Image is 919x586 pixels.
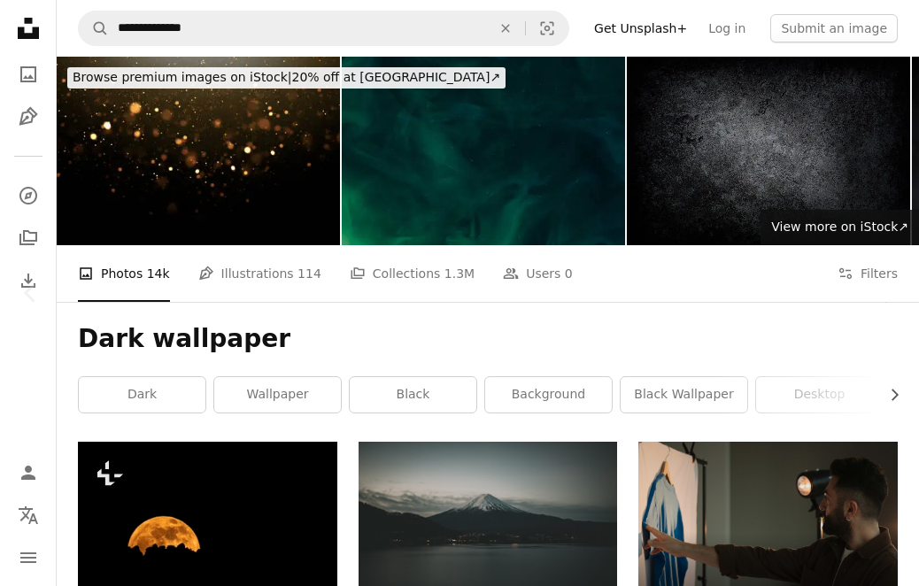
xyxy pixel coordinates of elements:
a: Get Unsplash+ [583,14,698,42]
img: XXXL dark concrete [627,57,910,245]
a: Log in [698,14,756,42]
button: Language [11,497,46,533]
form: Find visuals sitewide [78,11,569,46]
a: Illustrations [11,99,46,135]
a: a full moon is seen in the dark sky [78,520,337,536]
a: dark [79,377,205,413]
a: background [485,377,612,413]
h1: Dark wallpaper [78,323,898,355]
a: Log in / Sign up [11,455,46,490]
a: Illustrations 114 [198,245,321,302]
button: Search Unsplash [79,12,109,45]
span: 1.3M [444,264,475,283]
span: 0 [565,264,573,283]
a: Collections 1.3M [350,245,475,302]
button: Visual search [526,12,568,45]
span: Browse premium images on iStock | [73,70,291,84]
a: View more on iStock↗ [761,210,919,245]
a: Browse premium images on iStock|20% off at [GEOGRAPHIC_DATA]↗ [57,57,516,99]
span: 20% off at [GEOGRAPHIC_DATA] ↗ [73,70,500,84]
a: Next [857,208,919,378]
button: Submit an image [770,14,898,42]
span: View more on iStock ↗ [771,220,908,234]
a: photo of mountain [359,520,618,536]
button: scroll list to the right [878,377,898,413]
a: desktop [756,377,883,413]
button: Menu [11,540,46,575]
button: Clear [486,12,525,45]
img: Golden Bokeh Background [57,57,340,245]
a: black [350,377,476,413]
a: Photos [11,57,46,92]
a: wallpaper [214,377,341,413]
span: 114 [297,264,321,283]
a: Explore [11,178,46,213]
img: Vapor cloud glitter mist green blue smoke on dark [342,57,625,245]
a: Users 0 [503,245,573,302]
a: black wallpaper [621,377,747,413]
button: Filters [838,245,898,302]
